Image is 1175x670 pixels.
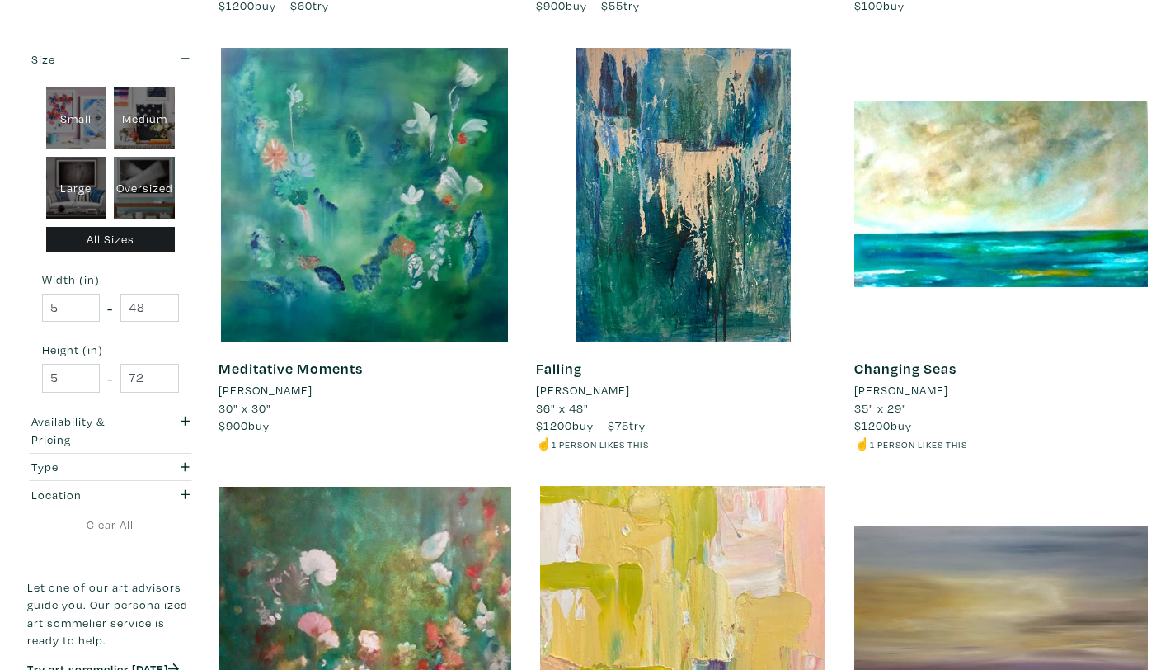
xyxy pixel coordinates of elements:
[114,157,175,219] div: Oversized
[854,400,907,416] span: 35" x 29"
[27,481,194,508] button: Location
[31,413,144,448] div: Availability & Pricing
[46,87,107,150] div: Small
[107,367,113,389] span: -
[27,516,194,534] a: Clear All
[42,344,179,356] small: Height (in)
[854,418,912,433] span: buy
[42,274,179,285] small: Width (in)
[854,418,891,433] span: $1200
[536,381,630,399] li: [PERSON_NAME]
[552,438,649,451] small: 1 person likes this
[854,359,956,378] a: Changing Seas
[27,408,194,453] button: Availability & Pricing
[536,418,646,433] span: buy — try
[31,458,144,476] div: Type
[219,381,512,399] a: [PERSON_NAME]
[219,400,271,416] span: 30" x 30"
[536,359,582,378] a: Falling
[114,87,175,150] div: Medium
[870,438,967,451] small: 1 person likes this
[608,418,629,433] span: $75
[46,227,176,252] div: All Sizes
[31,50,144,68] div: Size
[46,157,107,219] div: Large
[31,486,144,504] div: Location
[219,381,313,399] li: [PERSON_NAME]
[107,297,113,319] span: -
[27,454,194,481] button: Type
[219,418,248,433] span: $900
[536,381,830,399] a: [PERSON_NAME]
[219,359,363,378] a: Meditative Moments
[27,45,194,73] button: Size
[854,381,1148,399] a: [PERSON_NAME]
[27,578,194,649] p: Let one of our art advisors guide you. Our personalized art sommelier service is ready to help.
[536,418,572,433] span: $1200
[219,418,270,433] span: buy
[854,435,1148,453] li: ☝️
[536,400,589,416] span: 36" x 48"
[536,435,830,453] li: ☝️
[854,381,948,399] li: [PERSON_NAME]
